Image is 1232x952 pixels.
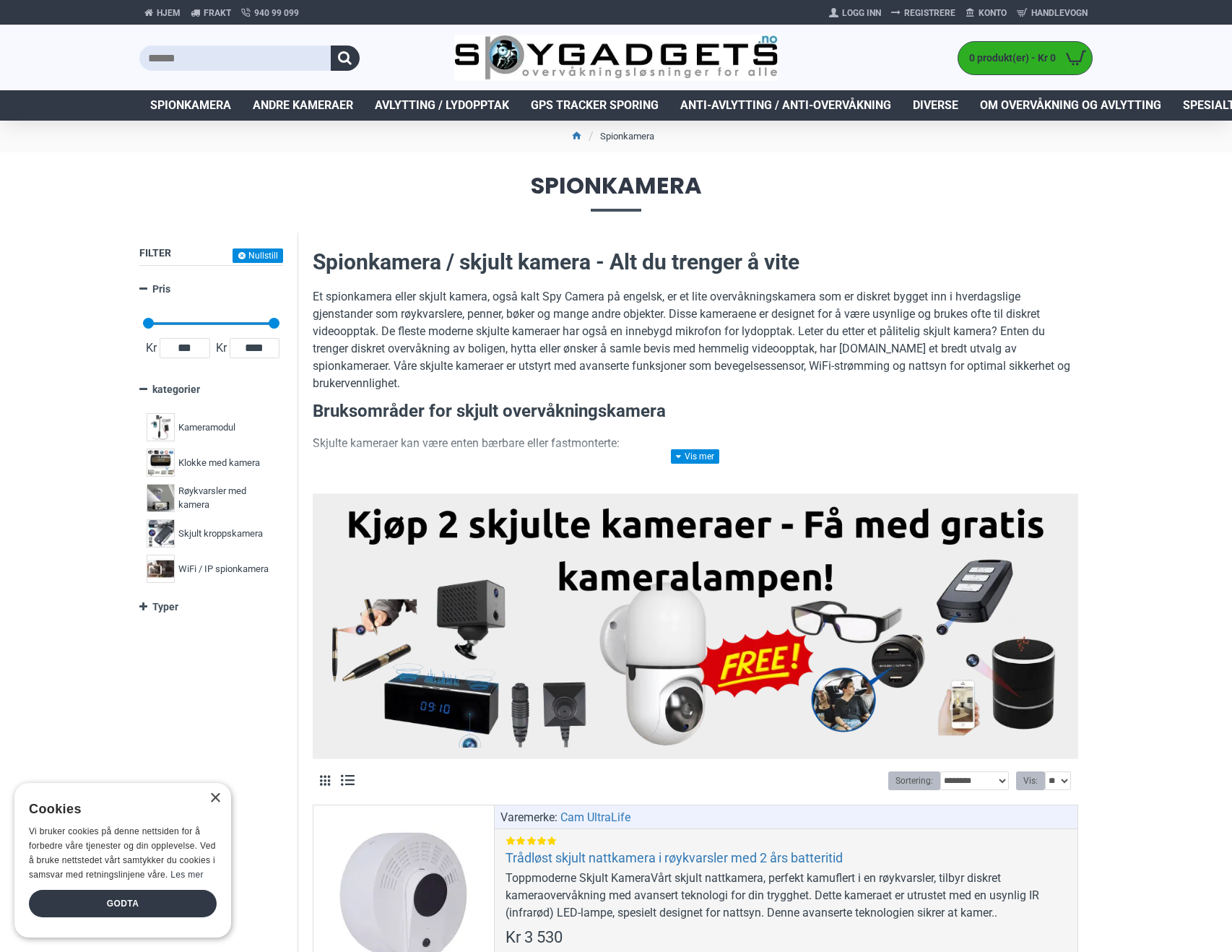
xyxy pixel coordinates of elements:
img: Kameramodul [147,413,175,441]
p: Skjulte kameraer kan være enten bærbare eller fastmonterte: [313,435,1078,452]
img: Røykvarsler med kamera [147,484,175,512]
span: 0 produkt(er) - Kr 0 [958,51,1059,66]
span: WiFi / IP spionkamera [178,562,269,576]
span: Frakt [204,7,231,20]
img: WiFi / IP spionkamera [147,555,175,583]
span: 940 99 099 [254,7,299,20]
a: Handlevogn [1012,1,1093,25]
span: Kr 3 530 [506,930,563,945]
span: GPS Tracker Sporing [531,97,659,114]
a: kategorier [139,377,283,402]
span: Handlevogn [1031,7,1088,20]
img: Kjøp 2 skjulte kameraer – Få med gratis kameralampe! [324,501,1067,748]
label: Sortering: [888,771,940,790]
span: Andre kameraer [253,97,353,114]
span: Anti-avlytting / Anti-overvåkning [680,97,891,114]
a: Avlytting / Lydopptak [364,90,520,121]
span: Kameramodul [178,420,235,435]
span: Filter [139,247,171,259]
span: Varemerke: [500,809,558,826]
a: Pris [139,277,283,302]
p: Et spionkamera eller skjult kamera, også kalt Spy Camera på engelsk, er et lite overvåkningskamer... [313,288,1078,392]
span: Spionkamera [150,97,231,114]
a: Konto [960,1,1012,25]
a: Typer [139,594,283,620]
a: Cam UltraLife [560,809,630,826]
a: Logg Inn [824,1,886,25]
span: Diverse [913,97,958,114]
span: Avlytting / Lydopptak [375,97,509,114]
div: Cookies [29,794,207,825]
a: Spionkamera [139,90,242,121]
li: Disse kan tas med overalt og brukes til skjult filming i situasjoner der diskresjon er nødvendig ... [342,459,1078,494]
span: Om overvåkning og avlytting [980,97,1161,114]
span: Registrere [904,7,955,20]
div: Close [209,793,220,804]
span: Røykvarsler med kamera [178,484,272,512]
span: Kr [143,339,160,357]
img: Skjult kroppskamera [147,519,175,548]
span: Skjult kroppskamera [178,527,263,541]
span: Kr [213,339,230,357]
span: Klokke med kamera [178,456,260,470]
a: Om overvåkning og avlytting [969,90,1172,121]
a: Registrere [886,1,960,25]
a: Trådløst skjult nattkamera i røykvarsler med 2 års batteritid [506,849,843,866]
a: Diverse [902,90,969,121]
strong: Bærbare spionkameraer: [342,461,473,475]
img: SpyGadgets.no [454,35,778,82]
a: Andre kameraer [242,90,364,121]
label: Vis: [1016,771,1045,790]
a: 0 produkt(er) - Kr 0 [958,42,1092,74]
span: Spionkamera [139,174,1093,211]
span: Konto [979,7,1007,20]
a: GPS Tracker Sporing [520,90,669,121]
div: Toppmoderne Skjult KameraVårt skjult nattkamera, perfekt kamuflert i en røykvarsler, tilbyr diskr... [506,870,1067,922]
h2: Spionkamera / skjult kamera - Alt du trenger å vite [313,247,1078,277]
span: Logg Inn [842,7,881,20]
span: Hjem [157,7,181,20]
a: Les mer, opens a new window [170,870,203,880]
h3: Bruksområder for skjult overvåkningskamera [313,399,1078,424]
a: Anti-avlytting / Anti-overvåkning [669,90,902,121]
span: Vi bruker cookies på denne nettsiden for å forbedre våre tjenester og din opplevelse. Ved å bruke... [29,826,216,879]
div: Godta [29,890,217,917]
button: Nullstill [233,248,283,263]
img: Klokke med kamera [147,449,175,477]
